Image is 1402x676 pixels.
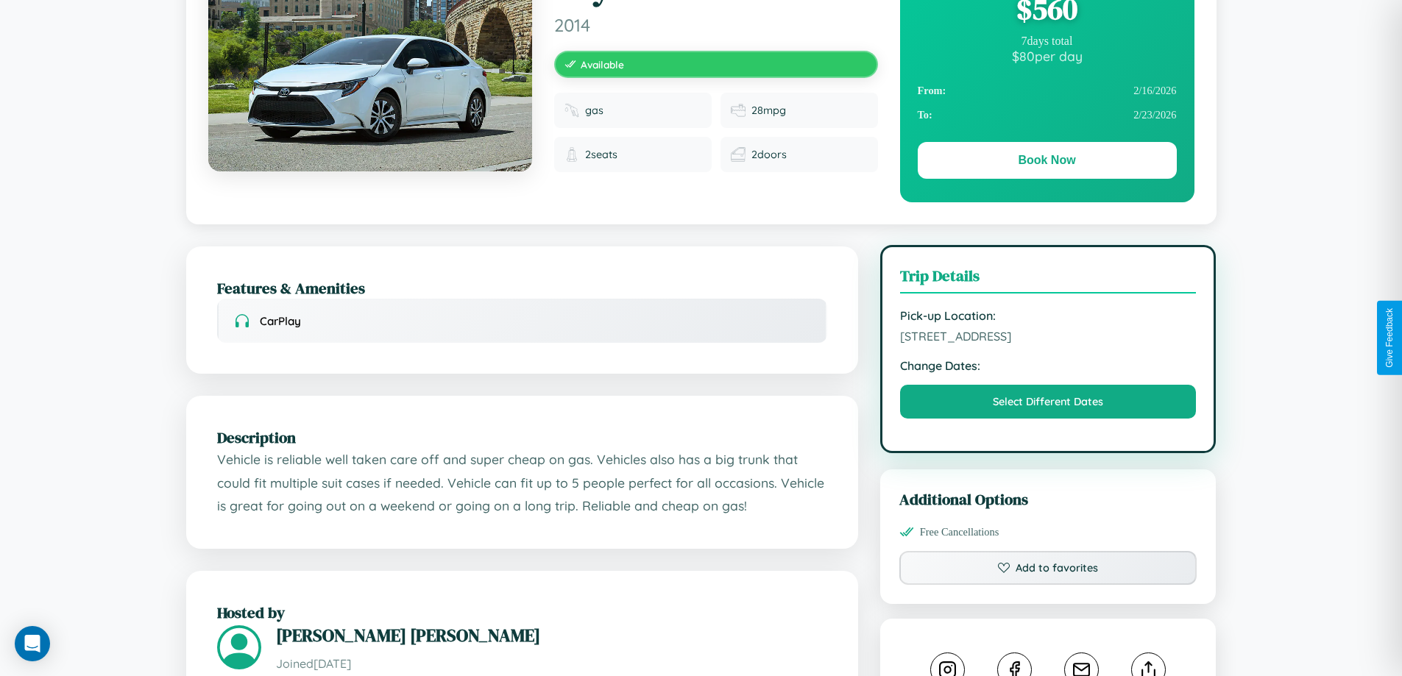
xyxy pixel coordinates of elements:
[731,103,746,118] img: Fuel efficiency
[260,314,301,328] span: CarPlay
[918,142,1177,179] button: Book Now
[899,488,1197,510] h3: Additional Options
[554,14,878,36] span: 2014
[15,626,50,661] div: Open Intercom Messenger
[900,329,1197,344] span: [STREET_ADDRESS]
[564,147,579,162] img: Seats
[900,308,1197,323] strong: Pick-up Location:
[217,602,827,623] h2: Hosted by
[918,79,1177,103] div: 2 / 16 / 2026
[585,104,603,117] span: gas
[918,109,932,121] strong: To:
[918,103,1177,127] div: 2 / 23 / 2026
[900,265,1197,293] h3: Trip Details
[751,104,786,117] span: 28 mpg
[918,48,1177,64] div: $ 80 per day
[899,551,1197,585] button: Add to favorites
[276,653,827,675] p: Joined [DATE]
[585,148,617,161] span: 2 seats
[918,85,946,97] strong: From:
[564,103,579,118] img: Fuel type
[731,147,746,162] img: Doors
[751,148,787,161] span: 2 doors
[918,35,1177,48] div: 7 days total
[276,623,827,647] h3: [PERSON_NAME] [PERSON_NAME]
[920,526,999,538] span: Free Cancellations
[217,427,827,448] h2: Description
[900,358,1197,373] strong: Change Dates:
[1384,308,1395,368] div: Give Feedback
[900,385,1197,419] button: Select Different Dates
[581,58,624,71] span: Available
[217,277,827,299] h2: Features & Amenities
[217,448,827,518] p: Vehicle is reliable well taken care off and super cheap on gas. Vehicles also has a big trunk tha...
